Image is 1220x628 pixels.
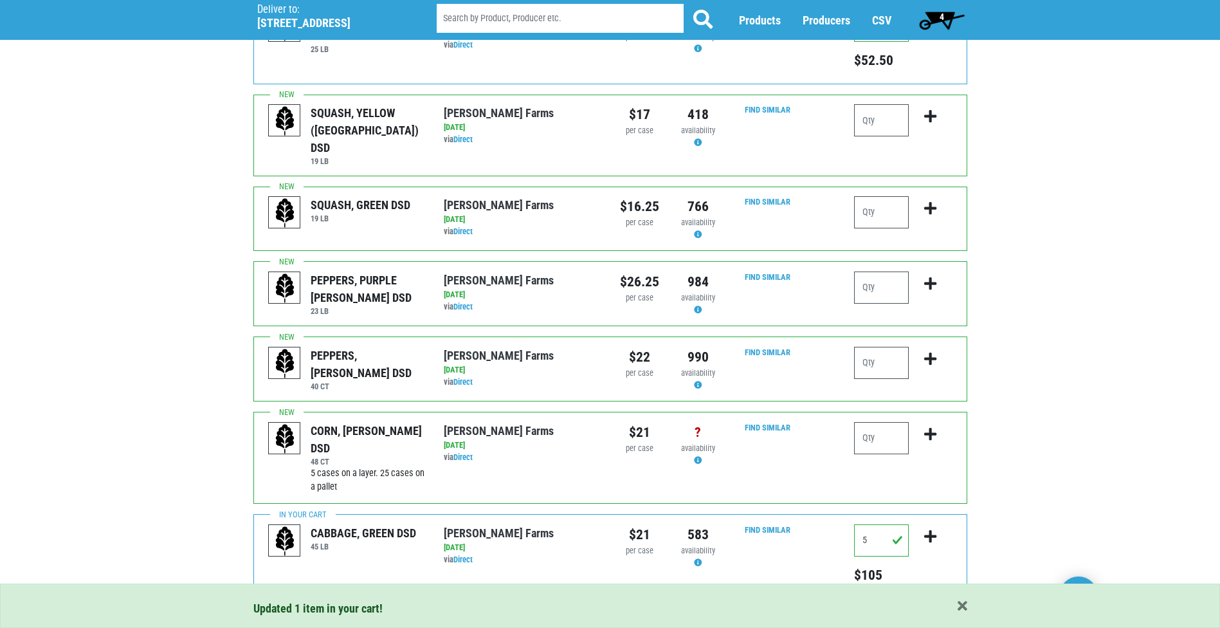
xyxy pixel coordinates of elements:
[681,125,715,135] span: availability
[872,14,891,27] a: CSV
[739,14,781,27] a: Products
[745,525,790,535] a: Find Similar
[745,347,790,357] a: Find Similar
[854,52,909,69] h5: Total price
[311,468,424,493] span: 5 cases on a layer. 25 cases on a pallet
[681,443,715,453] span: availability
[311,382,424,391] h6: 40 CT
[453,302,473,311] a: Direct
[678,272,718,292] div: 984
[444,122,600,134] div: [DATE]
[444,273,554,287] a: [PERSON_NAME] Farms
[620,367,659,380] div: per case
[854,196,909,228] input: Qty
[620,125,659,137] div: per case
[620,524,659,545] div: $21
[437,4,684,33] input: Search by Product, Producer etc.
[453,377,473,387] a: Direct
[681,217,715,227] span: availability
[620,272,659,292] div: $26.25
[681,368,715,378] span: availability
[453,226,473,236] a: Direct
[444,39,600,51] div: via
[620,217,659,229] div: per case
[444,554,600,566] div: via
[311,347,424,382] div: PEPPERS, [PERSON_NAME] DSD
[678,104,718,125] div: 418
[854,272,909,304] input: Qty
[854,524,909,557] input: Qty
[940,12,944,22] span: 4
[620,196,659,217] div: $16.25
[681,293,715,302] span: availability
[311,196,410,214] div: SQUASH, GREEN DSD
[444,349,554,362] a: [PERSON_NAME] Farms
[269,525,301,557] img: placeholder-variety-43d6402dacf2d531de610a020419775a.svg
[311,156,424,166] h6: 19 LB
[444,526,554,540] a: [PERSON_NAME] Farms
[453,134,473,144] a: Direct
[311,272,424,306] div: PEPPERS, PURPLE [PERSON_NAME] DSD
[269,105,301,137] img: placeholder-variety-43d6402dacf2d531de610a020419775a.svg
[311,214,410,223] h6: 19 LB
[678,422,718,443] div: ?
[257,3,404,16] p: Deliver to:
[620,422,659,443] div: $21
[311,104,424,156] div: SQUASH, YELLOW ([GEOGRAPHIC_DATA]) DSD
[444,106,554,120] a: [PERSON_NAME] Farms
[444,226,600,238] div: via
[620,443,659,455] div: per case
[854,104,909,136] input: Qty
[311,44,424,54] h6: 25 LB
[444,289,600,301] div: [DATE]
[253,600,967,617] div: Updated 1 item in your cart!
[745,272,790,282] a: Find Similar
[444,424,554,438] a: [PERSON_NAME] Farms
[620,347,659,367] div: $22
[620,292,659,304] div: per case
[444,376,600,389] div: via
[678,196,718,217] div: 766
[854,347,909,379] input: Qty
[453,40,473,50] a: Direct
[444,214,600,226] div: [DATE]
[311,306,424,316] h6: 23 LB
[311,422,424,457] div: CORN, [PERSON_NAME] DSD
[678,524,718,545] div: 583
[681,32,715,41] span: availability
[269,197,301,229] img: placeholder-variety-43d6402dacf2d531de610a020419775a.svg
[269,347,301,380] img: placeholder-variety-43d6402dacf2d531de610a020419775a.svg
[803,14,850,27] a: Producers
[444,452,600,464] div: via
[681,546,715,555] span: availability
[444,364,600,376] div: [DATE]
[913,7,970,33] a: 4
[620,545,659,557] div: per case
[453,555,473,564] a: Direct
[269,272,301,304] img: placeholder-variety-43d6402dacf2d531de610a020419775a.svg
[311,457,424,466] h6: 48 CT
[745,423,790,432] a: Find Similar
[745,105,790,115] a: Find Similar
[269,423,301,455] img: placeholder-variety-43d6402dacf2d531de610a020419775a.svg
[678,347,718,367] div: 990
[444,439,600,452] div: [DATE]
[444,301,600,313] div: via
[444,198,554,212] a: [PERSON_NAME] Farms
[453,452,473,462] a: Direct
[678,545,718,569] div: Availability may be subject to change.
[444,134,600,146] div: via
[444,542,600,554] div: [DATE]
[678,31,718,55] div: Availability may be subject to change.
[257,16,404,30] h5: [STREET_ADDRESS]
[854,422,909,454] input: Qty
[854,567,909,584] h5: Total price
[311,524,416,542] div: CABBAGE, GREEN DSD
[311,542,416,551] h6: 45 LB
[745,197,790,207] a: Find Similar
[620,104,659,125] div: $17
